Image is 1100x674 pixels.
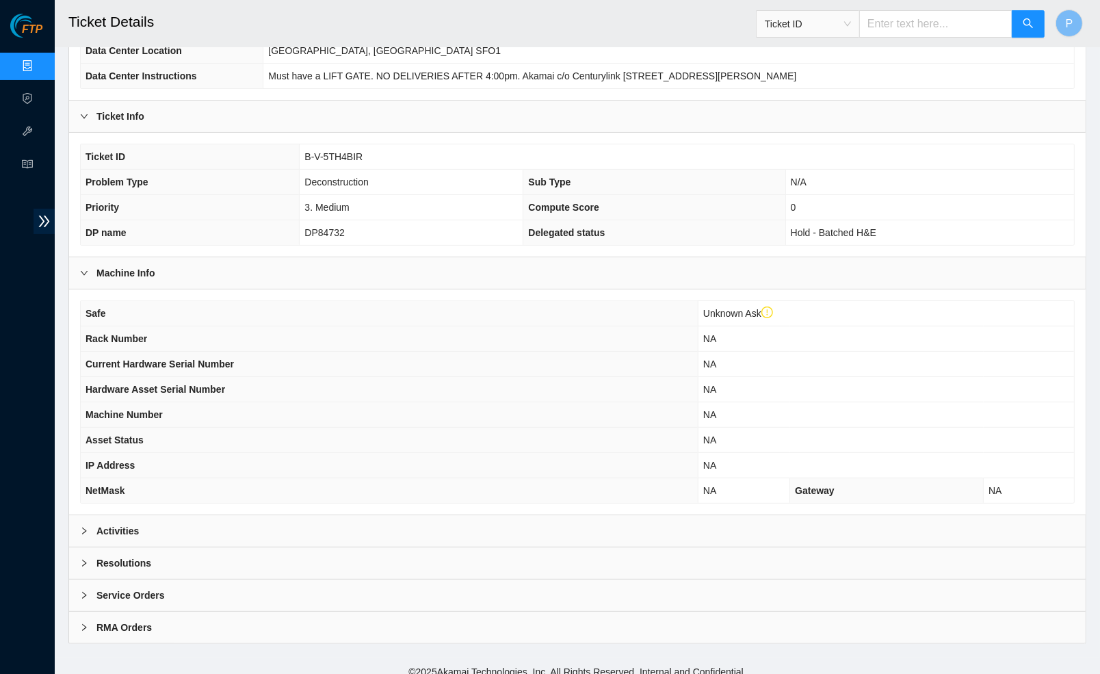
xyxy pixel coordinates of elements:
span: Current Hardware Serial Number [86,359,234,370]
span: Machine Number [86,409,163,420]
span: FTP [22,23,42,36]
img: Akamai Technologies [10,14,69,38]
span: Priority [86,202,119,213]
b: RMA Orders [96,620,152,635]
span: Must have a LIFT GATE. NO DELIVERIES AFTER 4:00pm. Akamai c/o Centurylink [STREET_ADDRESS][PERSON... [268,70,796,81]
b: Ticket Info [96,109,144,124]
b: Service Orders [96,588,165,603]
span: NA [988,485,1001,496]
b: Machine Info [96,265,155,281]
span: read [22,153,33,180]
input: Enter text here... [859,10,1012,38]
span: DP84732 [304,227,344,238]
span: Compute Score [528,202,599,213]
span: Asset Status [86,435,144,445]
span: Ticket ID [765,14,851,34]
span: right [80,112,88,120]
span: right [80,591,88,599]
span: right [80,527,88,535]
span: right [80,269,88,277]
div: Ticket Info [69,101,1086,132]
span: NA [703,409,716,420]
b: Resolutions [96,556,151,571]
span: NA [703,384,716,395]
span: [GEOGRAPHIC_DATA], [GEOGRAPHIC_DATA] SFO1 [268,45,501,56]
span: IP Address [86,460,135,471]
span: double-right [34,209,55,234]
span: NA [703,460,716,471]
div: Machine Info [69,257,1086,289]
span: 3. Medium [304,202,349,213]
span: Ticket ID [86,151,125,162]
span: NA [703,435,716,445]
b: Activities [96,523,139,539]
button: search [1012,10,1045,38]
div: Activities [69,515,1086,547]
span: Safe [86,308,106,319]
span: Gateway [795,485,835,496]
button: P [1056,10,1083,37]
span: P [1066,15,1073,32]
span: N/A [791,177,807,187]
span: Hold - Batched H&E [791,227,876,238]
div: Service Orders [69,580,1086,611]
span: Hardware Asset Serial Number [86,384,225,395]
span: right [80,623,88,632]
span: 0 [791,202,796,213]
div: RMA Orders [69,612,1086,643]
span: NA [703,359,716,370]
span: Delegated status [528,227,605,238]
span: exclamation-circle [761,307,774,319]
span: Data Center Location [86,45,182,56]
span: NetMask [86,485,125,496]
span: Problem Type [86,177,148,187]
span: NA [703,333,716,344]
span: DP name [86,227,127,238]
span: NA [703,485,716,496]
span: right [80,559,88,567]
span: Unknown Ask [703,308,773,319]
span: Rack Number [86,333,147,344]
span: B-V-5TH4BIR [304,151,363,162]
span: search [1023,18,1034,31]
span: Sub Type [528,177,571,187]
span: Data Center Instructions [86,70,197,81]
span: Deconstruction [304,177,368,187]
a: Akamai TechnologiesFTP [10,25,42,42]
div: Resolutions [69,547,1086,579]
